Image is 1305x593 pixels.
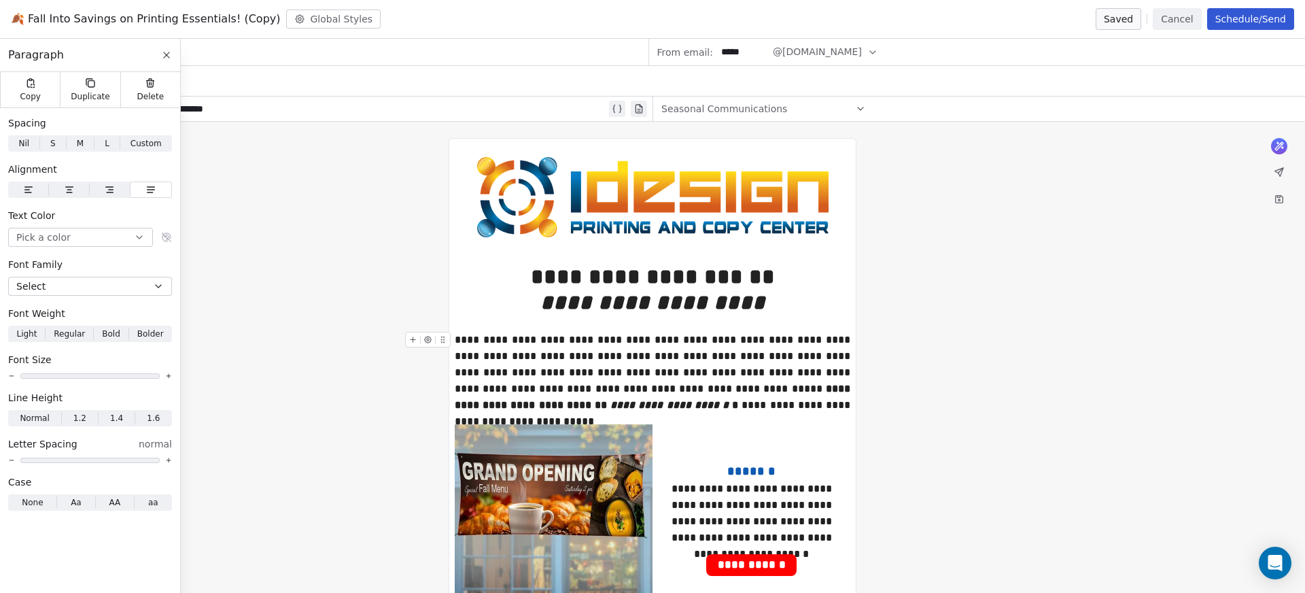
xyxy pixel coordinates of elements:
[8,209,55,222] span: Text Color
[50,137,56,150] span: S
[130,137,162,150] span: Custom
[20,412,49,424] span: Normal
[71,91,109,102] span: Duplicate
[661,102,787,116] span: Seasonal Communications
[773,45,862,59] span: @[DOMAIN_NAME]
[8,163,57,176] span: Alignment
[1207,8,1294,30] button: Schedule/Send
[286,10,381,29] button: Global Styles
[54,328,85,340] span: Regular
[8,116,46,130] span: Spacing
[137,91,164,102] span: Delete
[22,496,43,509] span: None
[73,412,86,424] span: 1.2
[8,47,64,63] span: Paragraph
[110,412,123,424] span: 1.4
[137,328,164,340] span: Bolder
[16,328,37,340] span: Light
[8,258,63,271] span: Font Family
[139,437,172,451] span: normal
[102,328,120,340] span: Bold
[8,391,63,405] span: Line Height
[148,496,158,509] span: aa
[8,228,153,247] button: Pick a color
[657,46,713,59] span: From email:
[8,437,77,451] span: Letter Spacing
[16,279,46,293] span: Select
[77,137,84,150] span: M
[1153,8,1201,30] button: Cancel
[1259,547,1291,579] div: Open Intercom Messenger
[105,137,109,150] span: L
[109,496,120,509] span: AA
[8,475,31,489] span: Case
[11,11,281,27] span: 🍂 Fall Into Savings on Printing Essentials! (Copy)
[18,137,29,150] span: Nil
[8,353,52,367] span: Font Size
[71,496,82,509] span: Aa
[20,91,41,102] span: Copy
[8,307,65,320] span: Font Weight
[147,412,160,424] span: 1.6
[1096,8,1141,30] button: Saved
